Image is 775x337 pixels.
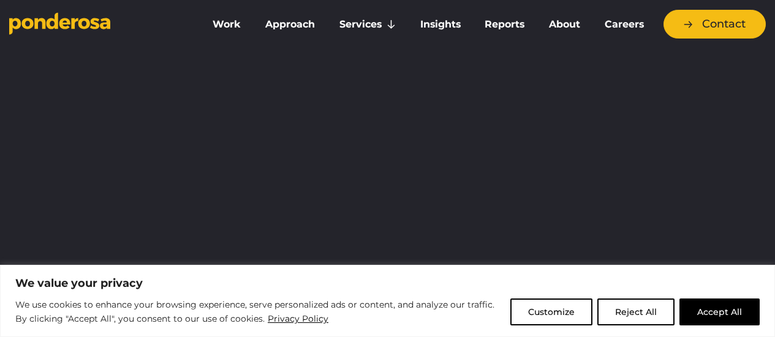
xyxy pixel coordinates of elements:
a: Go to homepage [9,12,184,37]
button: Reject All [597,298,675,325]
p: We use cookies to enhance your browsing experience, serve personalized ads or content, and analyz... [15,298,501,327]
a: Insights [410,12,471,37]
a: Reports [475,12,535,37]
a: Services [330,12,406,37]
button: Customize [510,298,592,325]
a: About [539,12,590,37]
a: Careers [595,12,654,37]
a: Work [203,12,251,37]
a: Privacy Policy [267,311,329,326]
a: Approach [255,12,325,37]
button: Accept All [679,298,760,325]
a: Contact [663,10,766,39]
p: We value your privacy [15,276,760,291]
